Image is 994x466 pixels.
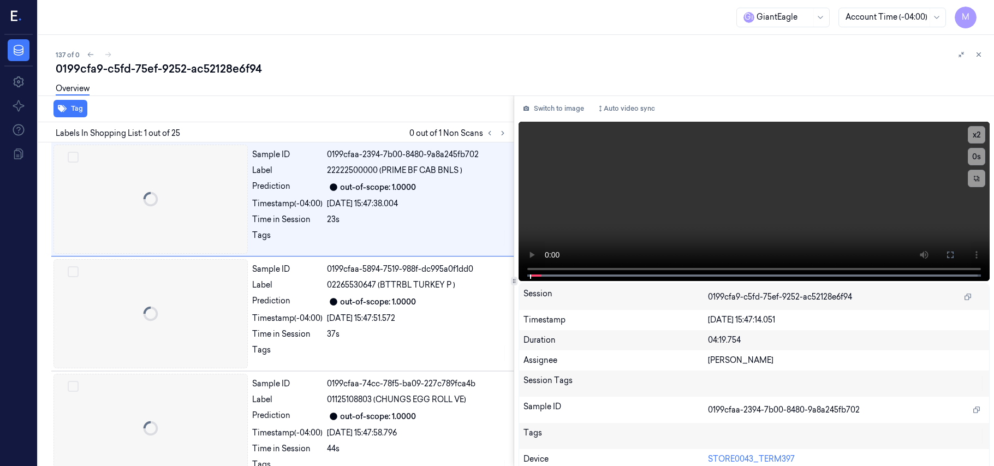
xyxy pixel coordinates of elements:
[252,313,323,324] div: Timestamp (-04:00)
[523,401,708,419] div: Sample ID
[252,295,323,308] div: Prediction
[327,165,462,176] span: 22222500000 (PRIME BF CAB BNLS )
[56,83,90,95] a: Overview
[708,355,985,366] div: [PERSON_NAME]
[252,394,323,405] div: Label
[252,443,323,455] div: Time in Session
[340,411,416,422] div: out-of-scope: 1.0000
[968,126,985,144] button: x2
[327,149,507,160] div: 0199cfaa-2394-7b00-8480-9a8a245fb702
[523,314,708,326] div: Timestamp
[68,266,79,277] button: Select row
[523,375,708,392] div: Session Tags
[327,313,507,324] div: [DATE] 15:47:51.572
[340,296,416,308] div: out-of-scope: 1.0000
[708,291,852,303] span: 0199cfa9-c5fd-75ef-9252-ac52128e6f94
[327,378,507,390] div: 0199cfaa-74cc-78f5-ba09-227c789fca4b
[968,148,985,165] button: 0s
[523,453,708,465] div: Device
[252,149,323,160] div: Sample ID
[708,334,985,346] div: 04:19.754
[708,314,985,326] div: [DATE] 15:47:14.051
[252,214,323,225] div: Time in Session
[523,288,708,306] div: Session
[593,100,659,117] button: Auto video sync
[252,344,323,362] div: Tags
[955,7,977,28] button: M
[252,198,323,210] div: Timestamp (-04:00)
[519,100,588,117] button: Switch to image
[56,61,985,76] div: 0199cfa9-c5fd-75ef-9252-ac52128e6f94
[708,404,860,416] span: 0199cfaa-2394-7b00-8480-9a8a245fb702
[252,230,323,247] div: Tags
[327,214,507,225] div: 23s
[409,127,509,140] span: 0 out of 1 Non Scans
[53,100,87,117] button: Tag
[327,279,455,291] span: 02265530647 (BTTRBL TURKEY P )
[252,410,323,423] div: Prediction
[327,443,507,455] div: 44s
[327,427,507,439] div: [DATE] 15:47:58.796
[523,355,708,366] div: Assignee
[523,334,708,346] div: Duration
[252,165,323,176] div: Label
[68,381,79,392] button: Select row
[327,394,466,405] span: 01125108803 (CHUNGS EGG ROLL VE)
[252,378,323,390] div: Sample ID
[56,50,80,59] span: 137 of 0
[340,182,416,193] div: out-of-scope: 1.0000
[252,427,323,439] div: Timestamp (-04:00)
[327,264,507,275] div: 0199cfaa-5894-7519-988f-dc995a0f1dd0
[68,152,79,163] button: Select row
[523,427,708,445] div: Tags
[327,328,507,340] div: 37s
[743,12,754,23] span: G i
[327,198,507,210] div: [DATE] 15:47:38.004
[252,279,323,291] div: Label
[252,328,323,340] div: Time in Session
[252,181,323,194] div: Prediction
[708,453,985,465] div: STORE0043_TERM397
[56,128,180,139] span: Labels In Shopping List: 1 out of 25
[252,264,323,275] div: Sample ID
